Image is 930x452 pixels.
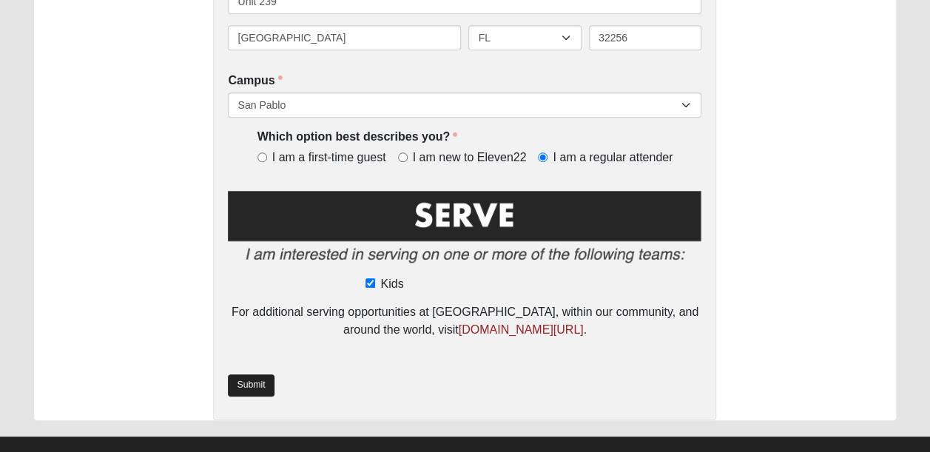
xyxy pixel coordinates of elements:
label: Which option best describes you? [257,129,457,146]
span: Kids [380,275,403,293]
img: Serve2.png [228,188,701,273]
div: For additional serving opportunities at [GEOGRAPHIC_DATA], within our community, and around the w... [228,303,701,339]
label: Campus [228,72,282,90]
span: I am new to Eleven22 [413,149,527,166]
input: Zip [589,25,702,50]
span: I am a regular attender [553,149,673,166]
input: City [228,25,461,50]
input: Kids [365,278,375,288]
input: I am a regular attender [538,152,547,162]
span: I am a first-time guest [272,149,386,166]
a: [DOMAIN_NAME][URL] [459,323,584,336]
a: Submit [228,374,274,396]
input: I am a first-time guest [257,152,267,162]
input: I am new to Eleven22 [398,152,408,162]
